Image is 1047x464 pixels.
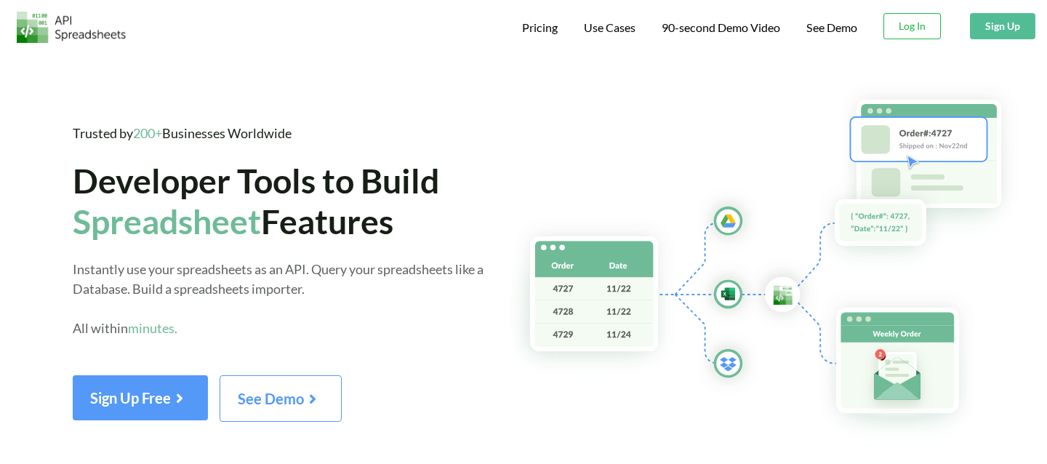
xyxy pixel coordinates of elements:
[584,20,635,34] span: Use Cases
[128,320,177,336] span: minutes.
[522,20,558,34] span: Pricing
[238,390,324,407] span: See Demo
[73,125,292,141] span: Trusted by Businesses Worldwide
[220,375,342,422] button: See Demo
[17,12,126,43] img: Logo.png
[73,375,208,420] button: Sign Up Free
[220,395,342,407] a: See Demo
[662,22,780,33] span: 90-second Demo Video
[133,125,162,141] span: 200+
[502,80,1047,447] img: Hero Spreadsheet Flow
[73,261,484,336] span: Instantly use your spreadsheets as an API. Query your spreadsheets like a Database. Build a sprea...
[883,13,941,39] button: Log In
[73,201,261,241] span: Spreadsheet
[73,160,439,241] span: Developer Tools to Build Features
[970,13,1035,39] button: Sign Up
[90,389,190,407] span: Sign Up Free
[806,20,857,36] a: See Demo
